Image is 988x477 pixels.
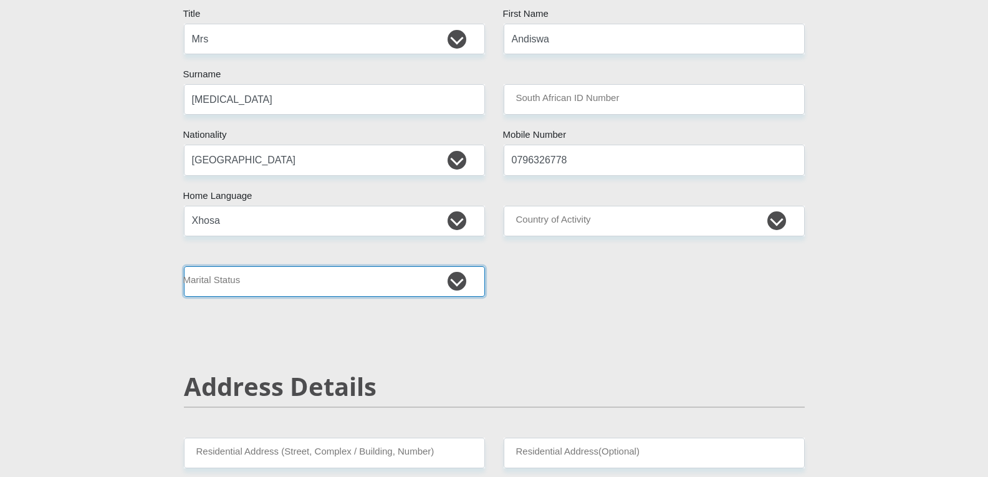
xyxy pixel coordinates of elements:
[504,24,805,54] input: First Name
[184,84,485,115] input: Surname
[504,84,805,115] input: ID Number
[184,438,485,468] input: Valid residential address
[504,438,805,468] input: Address line 2 (Optional)
[504,145,805,175] input: Contact Number
[184,372,805,402] h2: Address Details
